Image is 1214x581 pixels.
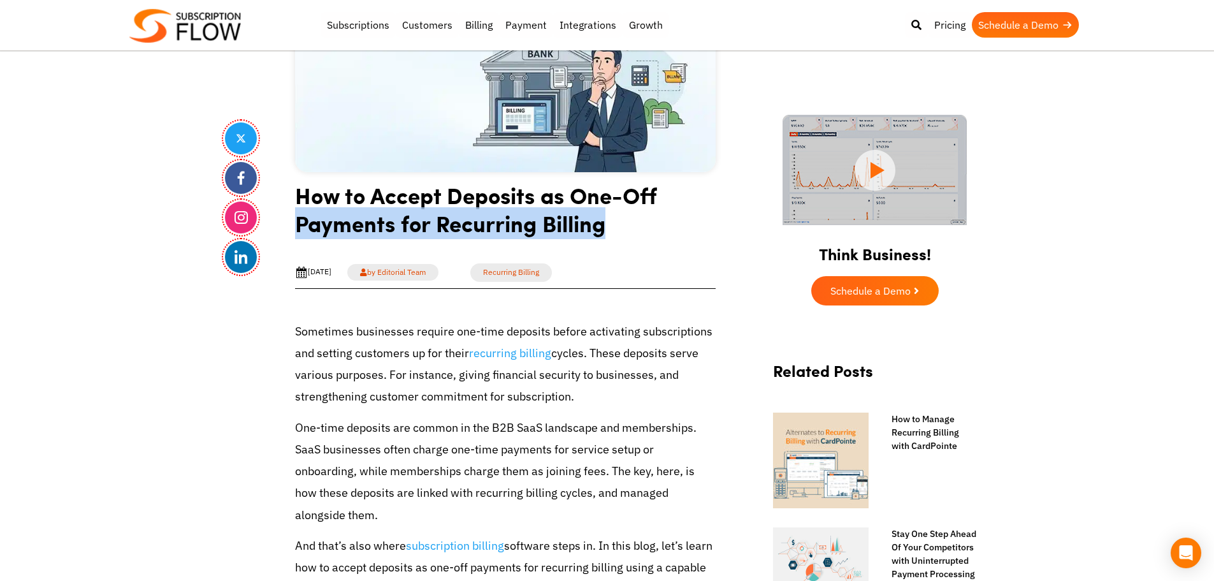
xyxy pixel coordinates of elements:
[760,229,990,270] h2: Think Business!
[811,276,939,305] a: Schedule a Demo
[347,264,438,281] a: by Editorial Team
[928,12,972,38] a: Pricing
[553,12,623,38] a: Integrations
[295,266,331,279] div: [DATE]
[623,12,669,38] a: Growth
[469,346,551,360] a: recurring billing
[406,538,504,553] a: subscription billing
[459,12,499,38] a: Billing
[470,263,552,282] a: Recurring Billing
[295,321,716,408] p: Sometimes businesses require one-time deposits before activating subscriptions and setting custom...
[321,12,396,38] a: Subscriptions
[396,12,459,38] a: Customers
[773,413,869,508] img: Recurring billing with Cardpointe
[773,362,977,393] h2: Related Posts
[972,12,1079,38] a: Schedule a Demo
[879,413,977,453] a: How to Manage Recurring Billing with CardPointe
[295,417,716,526] p: One-time deposits are common in the B2B SaaS landscape and memberships. SaaS businesses often cha...
[499,12,553,38] a: Payment
[129,9,241,43] img: Subscriptionflow
[830,286,911,296] span: Schedule a Demo
[295,181,716,247] h1: How to Accept Deposits as One-Off Payments for Recurring Billing
[1171,538,1201,568] div: Open Intercom Messenger
[783,115,967,225] img: intro video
